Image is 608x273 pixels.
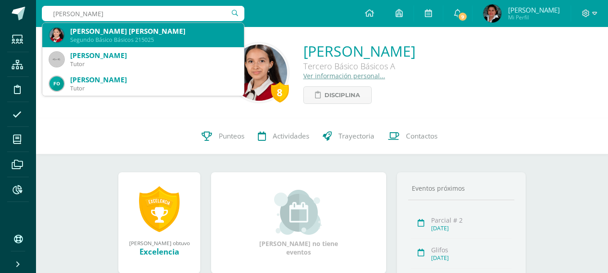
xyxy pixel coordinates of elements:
div: Glifos [431,246,512,254]
a: Contactos [381,118,444,154]
div: [DATE] [431,254,512,262]
div: Tercero Básico Básicos A [303,61,415,72]
span: Trayectoria [338,131,374,141]
a: Ver información personal... [303,72,385,80]
span: Punteos [219,131,244,141]
span: [PERSON_NAME] [508,5,560,14]
span: Disciplina [324,87,360,103]
a: Trayectoria [316,118,381,154]
img: event_small.png [274,190,323,235]
div: 8 [271,82,289,103]
div: [PERSON_NAME] obtuvo [127,239,191,246]
div: [PERSON_NAME] [70,75,237,85]
div: Segundo Básico Básicos 215025 [70,36,237,44]
input: Busca un usuario... [42,6,244,21]
span: 9 [458,12,468,22]
div: Tutor [70,85,237,92]
div: Excelencia [127,246,191,257]
span: Mi Perfil [508,13,560,21]
a: [PERSON_NAME] [303,41,415,61]
div: Eventos próximos [408,184,514,192]
img: 45x45 [50,52,64,67]
div: [DATE] [431,224,512,232]
a: Punteos [195,118,251,154]
img: b8fbd05e1d022b119799c164e2108648.png [50,76,64,91]
div: Tutor [70,60,237,68]
div: [PERSON_NAME] [PERSON_NAME] [70,27,237,36]
div: Parcial # 2 [431,216,512,224]
a: Actividades [251,118,316,154]
img: 03b43e309b14d5231fd724d3f7c2c115.png [50,28,64,42]
span: Contactos [406,131,437,141]
a: Disciplina [303,86,372,104]
img: b6e43a914164832edb21c40c7ee8fc19.png [231,45,287,101]
img: c5e15b6d1c97cfcc5e091a47d8fce03b.png [483,4,501,22]
div: [PERSON_NAME] no tiene eventos [254,190,344,256]
div: [PERSON_NAME] [70,51,237,60]
span: Actividades [273,131,309,141]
